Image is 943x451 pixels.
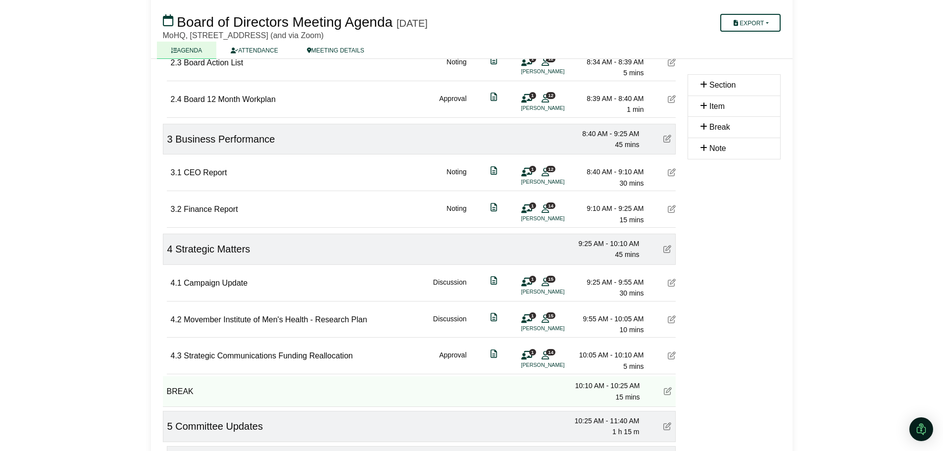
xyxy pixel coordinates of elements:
span: 5 mins [623,69,644,77]
span: 1 [529,92,536,99]
span: 45 mins [615,251,639,258]
li: [PERSON_NAME] [521,214,596,223]
div: 8:39 AM - 8:40 AM [575,93,644,104]
span: 1 [529,276,536,282]
span: 1 h 15 m [612,428,639,436]
span: 4.1 [171,279,182,287]
div: 10:25 AM - 11:40 AM [570,415,640,426]
span: 45 mins [615,141,639,149]
div: 9:55 AM - 10:05 AM [575,313,644,324]
span: 15 mins [615,393,640,401]
div: Approval [439,350,466,372]
div: Noting [447,203,466,225]
span: 12 [546,92,555,99]
span: 1 [529,56,536,62]
span: 12 [546,56,555,62]
div: Noting [447,166,466,189]
span: 5 [167,421,173,432]
div: [DATE] [397,17,428,29]
span: 4.3 [171,351,182,360]
span: 1 min [627,105,644,113]
span: Strategic Matters [175,244,250,254]
span: Item [709,102,725,110]
span: CEO Report [184,168,227,177]
span: 3 [167,134,173,145]
li: [PERSON_NAME] [521,288,596,296]
span: BREAK [167,387,194,396]
span: 5 mins [623,362,644,370]
span: Movember Institute of Men's Health - Research Plan [184,315,367,324]
span: Board Action List [184,58,243,67]
span: 15 [546,276,555,282]
span: 4 [167,244,173,254]
span: Note [709,144,726,152]
span: 3.2 [171,205,182,213]
span: Committee Updates [175,421,263,432]
li: [PERSON_NAME] [521,178,596,186]
span: 14 [546,202,555,209]
div: 10:05 AM - 10:10 AM [575,350,644,360]
a: AGENDA [157,42,217,59]
span: 1 [529,166,536,172]
li: [PERSON_NAME] [521,104,596,112]
span: Board of Directors Meeting Agenda [177,14,393,30]
span: 10 mins [619,326,644,334]
button: Export [720,14,780,32]
span: MoHQ, [STREET_ADDRESS] (and via Zoom) [163,31,324,40]
span: 30 mins [619,289,644,297]
li: [PERSON_NAME] [521,361,596,369]
span: Section [709,81,736,89]
span: 15 [546,312,555,319]
span: 1 [529,202,536,209]
span: 30 mins [619,179,644,187]
div: Discussion [433,277,467,299]
a: ATTENDANCE [216,42,292,59]
div: Approval [439,93,466,115]
span: 15 mins [619,216,644,224]
div: Discussion [433,313,467,336]
div: 9:10 AM - 9:25 AM [575,203,644,214]
span: 4.2 [171,315,182,324]
span: Break [709,123,730,131]
div: 9:25 AM - 10:10 AM [570,238,640,249]
span: Campaign Update [184,279,248,287]
span: 2.4 [171,95,182,103]
div: Noting [447,56,466,79]
a: MEETING DETAILS [293,42,379,59]
div: 8:40 AM - 9:10 AM [575,166,644,177]
span: 14 [546,349,555,355]
span: 12 [546,166,555,172]
li: [PERSON_NAME] [521,324,596,333]
div: 8:40 AM - 9:25 AM [570,128,640,139]
div: Open Intercom Messenger [909,417,933,441]
span: Strategic Communications Funding Reallocation [184,351,353,360]
span: 1 [529,349,536,355]
div: 8:34 AM - 8:39 AM [575,56,644,67]
div: 9:25 AM - 9:55 AM [575,277,644,288]
span: 2.3 [171,58,182,67]
span: Business Performance [175,134,275,145]
span: Finance Report [184,205,238,213]
div: 10:10 AM - 10:25 AM [571,380,640,391]
span: 3.1 [171,168,182,177]
span: 1 [529,312,536,319]
span: Board 12 Month Workplan [184,95,276,103]
li: [PERSON_NAME] [521,67,596,76]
